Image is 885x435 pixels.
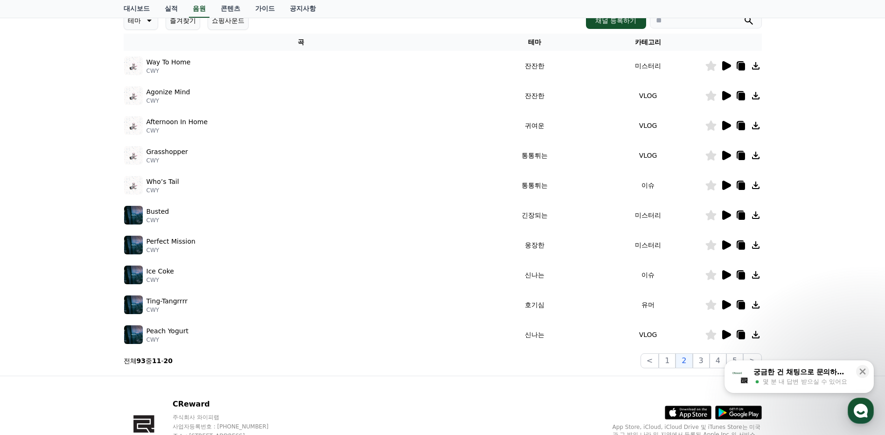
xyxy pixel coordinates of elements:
td: 웅장한 [478,230,592,260]
button: 쇼핑사운드 [208,11,249,30]
p: Ting-Tangrrrr [146,296,188,306]
img: music [124,236,143,254]
button: 2 [676,353,692,368]
button: < [641,353,659,368]
p: CWY [146,276,174,284]
td: 이슈 [592,260,705,290]
td: 귀여운 [478,111,592,140]
p: 사업자등록번호 : [PHONE_NUMBER] [173,423,286,430]
td: VLOG [592,140,705,170]
td: 통통튀는 [478,140,592,170]
button: 3 [693,353,710,368]
strong: 11 [152,357,161,365]
a: 대화 [62,296,120,319]
p: CReward [173,399,286,410]
button: > [743,353,761,368]
img: music [124,325,143,344]
strong: 93 [137,357,146,365]
p: CWY [146,306,188,314]
td: 긴장되는 [478,200,592,230]
td: 호기심 [478,290,592,320]
p: CWY [146,246,195,254]
td: 잔잔한 [478,81,592,111]
p: CWY [146,97,190,105]
p: CWY [146,67,191,75]
span: 설정 [144,310,155,317]
th: 곡 [124,34,478,51]
span: 홈 [29,310,35,317]
td: VLOG [592,81,705,111]
td: 잔잔한 [478,51,592,81]
button: 채널 등록하기 [586,12,646,29]
button: 5 [726,353,743,368]
th: 테마 [478,34,592,51]
td: 미스터리 [592,230,705,260]
p: Way To Home [146,57,191,67]
img: music [124,86,143,105]
p: CWY [146,217,169,224]
p: Grasshopper [146,147,188,157]
img: music [124,206,143,225]
p: Afternoon In Home [146,117,208,127]
a: 설정 [120,296,179,319]
img: music [124,116,143,135]
p: Busted [146,207,169,217]
button: 테마 [124,11,158,30]
span: 대화 [85,310,97,318]
td: 미스터리 [592,200,705,230]
button: 4 [710,353,726,368]
img: music [124,56,143,75]
img: music [124,266,143,284]
p: Peach Yogurt [146,326,188,336]
td: VLOG [592,320,705,350]
p: CWY [146,187,179,194]
td: 신나는 [478,260,592,290]
strong: 20 [164,357,173,365]
button: 즐겨찾기 [166,11,200,30]
p: CWY [146,127,208,134]
img: music [124,295,143,314]
th: 카테고리 [592,34,705,51]
p: Ice Coke [146,267,174,276]
td: VLOG [592,111,705,140]
p: CWY [146,336,188,344]
p: 테마 [128,14,141,27]
p: Who’s Tail [146,177,179,187]
td: 유머 [592,290,705,320]
p: 전체 중 - [124,356,173,365]
td: 미스터리 [592,51,705,81]
td: 신나는 [478,320,592,350]
a: 홈 [3,296,62,319]
p: Agonize Mind [146,87,190,97]
button: 1 [659,353,676,368]
p: Perfect Mission [146,237,195,246]
p: 주식회사 와이피랩 [173,414,286,421]
td: 통통튀는 [478,170,592,200]
td: 이슈 [592,170,705,200]
img: music [124,146,143,165]
p: CWY [146,157,188,164]
img: music [124,176,143,195]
